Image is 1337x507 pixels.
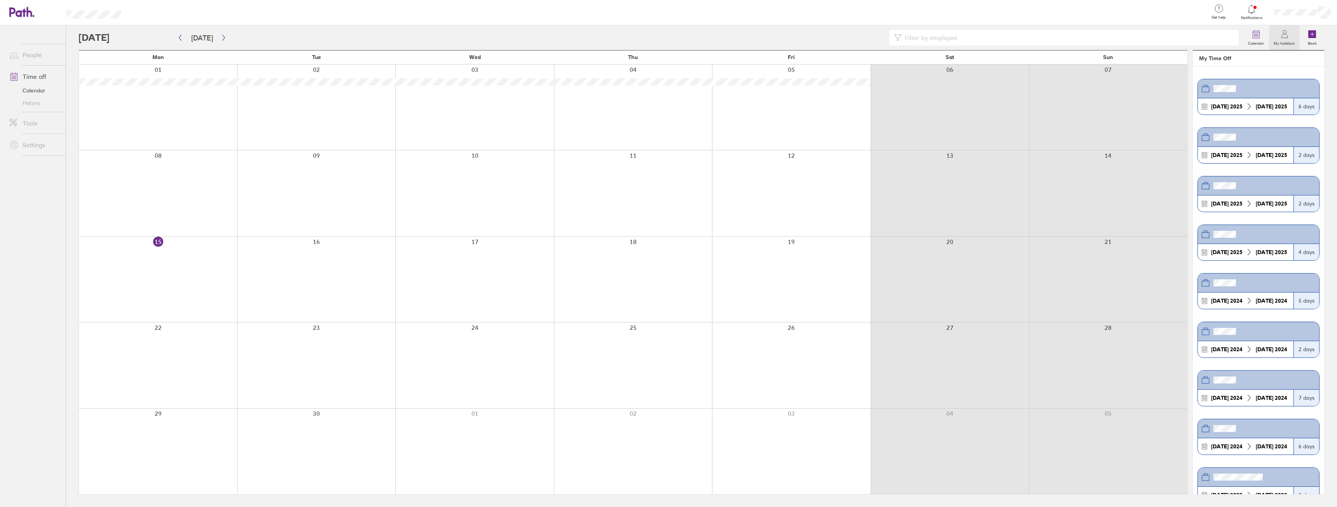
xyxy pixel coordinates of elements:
strong: [DATE] [1211,200,1229,207]
span: Get help [1206,15,1231,20]
div: 2024 [1253,298,1290,304]
div: 2023 [1208,492,1246,498]
button: [DATE] [185,31,219,44]
span: Sat [946,54,954,60]
a: [DATE] 2025[DATE] 20254 days [1197,225,1320,261]
div: 2024 [1208,346,1246,352]
a: [DATE] 2024[DATE] 20246 days [1197,419,1320,455]
span: Notifications [1239,16,1264,20]
strong: [DATE] [1256,249,1273,256]
div: 4 days [1293,244,1319,260]
div: 6 days [1293,438,1319,455]
div: 2 days [1293,341,1319,357]
span: Fri [788,54,795,60]
a: My holidays [1269,25,1300,50]
div: 2024 [1208,443,1246,450]
div: 2025 [1208,200,1246,207]
input: Filter by employee [902,30,1234,45]
a: History [3,97,66,109]
a: [DATE] 2024[DATE] 20242 days [1197,322,1320,358]
a: Calendar [3,84,66,97]
span: Mon [152,54,164,60]
span: Thu [628,54,638,60]
a: [DATE] 2025[DATE] 20256 days [1197,79,1320,115]
label: Book [1303,39,1321,46]
div: 2025 [1253,249,1290,255]
a: Tools [3,115,66,131]
div: 2024 [1253,395,1290,401]
label: Calendar [1243,39,1269,46]
strong: [DATE] [1256,346,1273,353]
div: 2 days [1293,195,1319,212]
a: Book [1300,25,1325,50]
strong: [DATE] [1256,200,1273,207]
strong: [DATE] [1211,491,1229,498]
div: 2025 [1253,103,1290,110]
a: [DATE] 2024[DATE] 20247 days [1197,370,1320,406]
div: 2024 [1253,346,1290,352]
div: 2023 [1253,492,1290,498]
strong: [DATE] [1211,346,1229,353]
label: My holidays [1269,39,1300,46]
strong: [DATE] [1211,103,1229,110]
a: [DATE] 2025[DATE] 20252 days [1197,127,1320,164]
div: 2025 [1253,152,1290,158]
div: 7 days [1293,390,1319,406]
div: 2025 [1208,152,1246,158]
strong: [DATE] [1211,394,1229,401]
a: [DATE] 2025[DATE] 20252 days [1197,176,1320,212]
strong: [DATE] [1256,491,1273,498]
strong: [DATE] [1211,152,1229,159]
strong: [DATE] [1256,394,1273,401]
a: [DATE] 2023[DATE] 20233 days [1197,467,1320,504]
strong: [DATE] [1211,297,1229,304]
div: 2 days [1293,147,1319,163]
span: Wed [469,54,481,60]
span: Tue [312,54,321,60]
strong: [DATE] [1211,249,1229,256]
strong: [DATE] [1256,297,1273,304]
div: 6 days [1293,98,1319,115]
div: 2024 [1208,395,1246,401]
div: 3 days [1293,487,1319,503]
header: My Time Off [1193,51,1324,66]
a: Notifications [1239,4,1264,20]
div: 5 days [1293,293,1319,309]
a: [DATE] 2024[DATE] 20245 days [1197,273,1320,309]
div: 2024 [1253,443,1290,450]
div: 2025 [1253,200,1290,207]
strong: [DATE] [1256,152,1273,159]
div: 2024 [1208,298,1246,304]
a: Settings [3,137,66,153]
span: Sun [1103,54,1113,60]
div: 2025 [1208,103,1246,110]
strong: [DATE] [1256,443,1273,450]
a: People [3,47,66,63]
div: 2025 [1208,249,1246,255]
a: Calendar [1243,25,1269,50]
a: Time off [3,69,66,84]
strong: [DATE] [1256,103,1273,110]
strong: [DATE] [1211,443,1229,450]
